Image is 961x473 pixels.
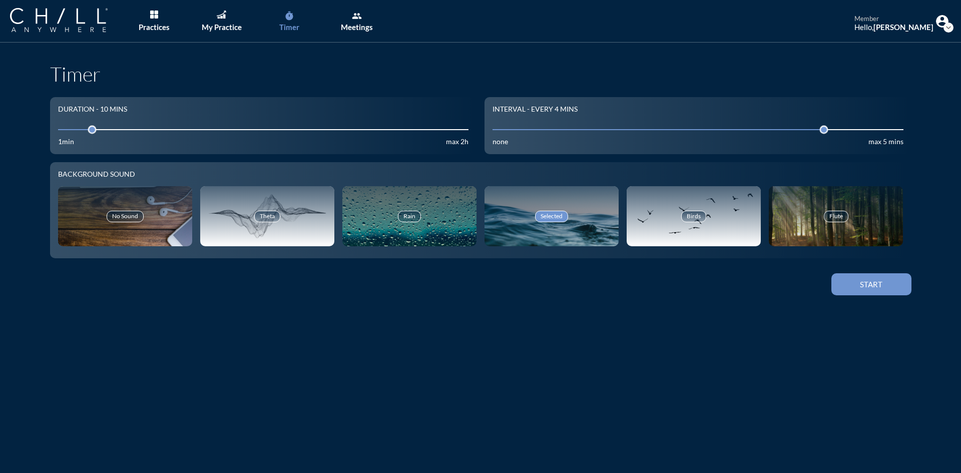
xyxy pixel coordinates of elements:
div: Birds [681,211,706,222]
div: Background sound [58,170,903,179]
div: Interval - Every 4 mins [493,105,578,114]
div: Start [849,280,894,289]
div: Flute [824,211,848,222]
i: expand_more [943,23,953,33]
img: Graph [217,11,226,19]
div: Practices [139,23,170,32]
div: max 2h [446,138,468,146]
i: timer [284,11,294,21]
div: max 5 mins [868,138,903,146]
div: 1min [58,138,74,146]
div: Rain [398,211,421,222]
img: Company Logo [10,8,108,32]
div: Theta [254,211,280,222]
div: Timer [279,23,299,32]
img: List [150,11,158,19]
i: group [352,11,362,21]
div: Hello, [854,23,933,32]
div: none [493,138,508,146]
div: Selected [535,211,568,222]
div: Duration - 10 mins [58,105,127,114]
button: Start [831,273,911,295]
div: member [854,15,933,23]
div: My Practice [202,23,242,32]
a: Company Logo [10,8,128,34]
img: Profile icon [936,15,948,28]
strong: [PERSON_NAME] [873,23,933,32]
h1: Timer [50,62,911,86]
div: Meetings [341,23,373,32]
div: No Sound [107,211,144,222]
